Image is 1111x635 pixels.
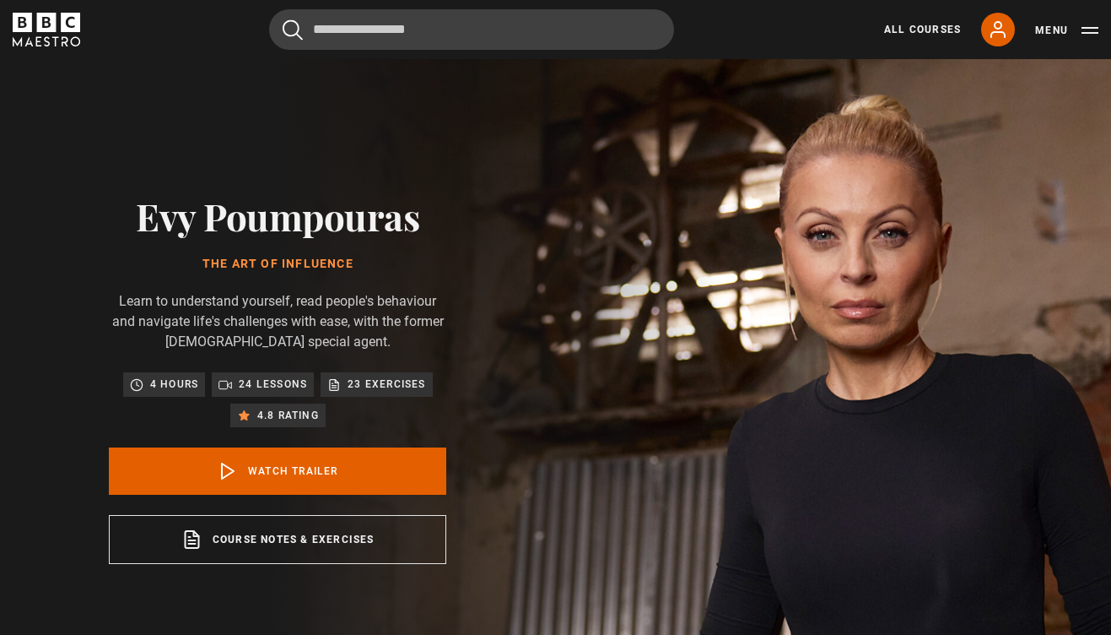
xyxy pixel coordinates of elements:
[13,13,80,46] svg: BBC Maestro
[109,515,446,564] a: Course notes & exercises
[348,376,425,393] p: 23 exercises
[283,19,303,41] button: Submit the search query
[269,9,674,50] input: Search
[109,194,446,237] h2: Evy Poumpouras
[239,376,307,393] p: 24 lessons
[109,258,446,271] h1: The Art of Influence
[1035,22,1098,39] button: Toggle navigation
[109,448,446,495] a: Watch Trailer
[150,376,198,393] p: 4 hours
[257,407,319,424] p: 4.8 rating
[109,291,446,352] p: Learn to understand yourself, read people's behaviour and navigate life's challenges with ease, w...
[884,22,961,37] a: All Courses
